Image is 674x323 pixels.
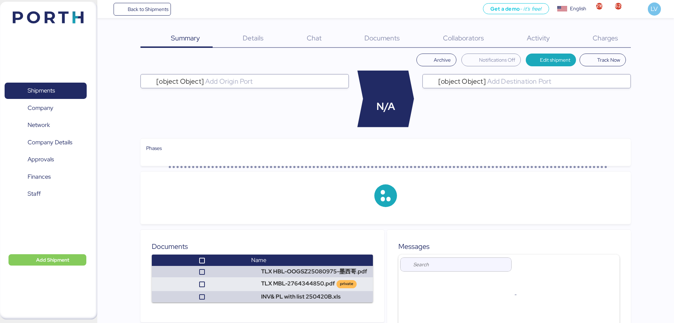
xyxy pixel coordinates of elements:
span: N/A [376,99,395,114]
span: [object Object] [156,78,204,84]
span: Network [28,120,50,130]
span: Edit shipment [540,56,570,64]
span: Track Now [597,56,620,64]
div: Documents [152,241,373,252]
div: Messages [398,241,620,252]
td: INV& PL with list 250420B.xls [248,291,373,302]
button: Track Now [580,54,626,66]
span: Add Shipment [36,256,69,264]
a: Finances [5,168,87,185]
input: [object Object] [486,77,628,85]
span: Back to Shipments [128,5,168,13]
a: Back to Shipments [114,3,171,16]
span: Approvals [28,154,54,165]
a: Shipments [5,83,87,99]
a: Approvals [5,151,87,168]
span: Company Details [28,137,72,147]
td: TLX HBL-OOGSZ25080975-墨西哥.pdf [248,266,373,277]
input: Search [413,257,507,272]
input: [object Object] [204,77,346,85]
div: Phases [146,144,625,152]
span: Shipments [28,85,55,96]
a: Company [5,100,87,116]
div: English [570,5,586,12]
span: Collaborators [443,33,484,43]
span: Chat [307,33,322,43]
span: [object Object] [438,78,486,84]
span: Staff [28,189,41,199]
button: Add Shipment [8,254,86,266]
span: Company [28,103,53,113]
span: Archive [434,56,451,64]
button: Archive [416,54,457,66]
span: Notifications Off [479,56,515,64]
span: Summary [171,33,200,43]
span: Details [243,33,264,43]
button: Notifications Off [461,54,521,66]
span: LV [651,4,658,13]
span: Charges [593,33,618,43]
span: Finances [28,172,51,182]
button: Edit shipment [526,54,576,66]
td: TLX MBL-2764344850.pdf [248,277,373,291]
span: Activity [527,33,550,43]
button: Menu [102,3,114,15]
div: private [340,281,353,287]
a: Network [5,117,87,133]
span: Name [251,256,266,264]
a: Staff [5,186,87,202]
a: Company Details [5,134,87,150]
span: Documents [364,33,400,43]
